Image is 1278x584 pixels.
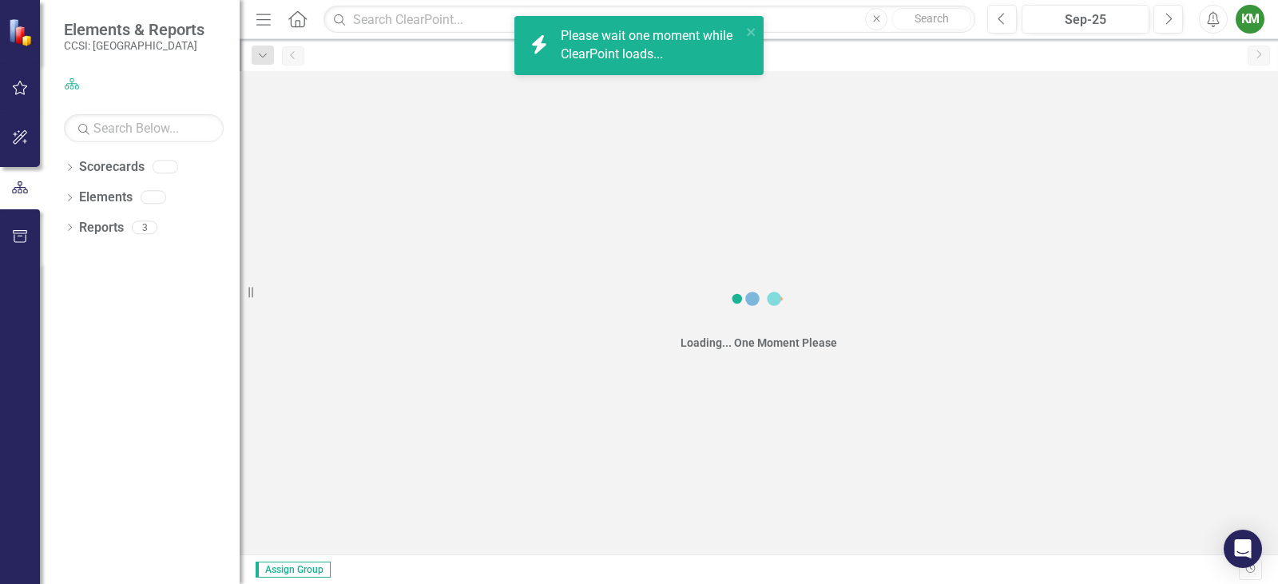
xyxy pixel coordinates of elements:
div: Please wait one moment while ClearPoint loads... [561,27,741,64]
span: Elements & Reports [64,20,204,39]
button: Sep-25 [1022,5,1149,34]
div: 3 [132,220,157,234]
div: Sep-25 [1027,10,1144,30]
input: Search Below... [64,114,224,142]
a: Scorecards [79,158,145,177]
span: Search [915,12,949,25]
a: Elements [79,189,133,207]
img: ClearPoint Strategy [6,17,37,47]
span: Assign Group [256,562,331,578]
button: Search [891,8,971,30]
div: Open Intercom Messenger [1224,530,1262,568]
input: Search ClearPoint... [323,6,975,34]
a: Reports [79,219,124,237]
button: KM [1236,5,1264,34]
button: close [746,22,757,41]
small: CCSI: [GEOGRAPHIC_DATA] [64,39,204,52]
div: Loading... One Moment Please [681,335,837,351]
